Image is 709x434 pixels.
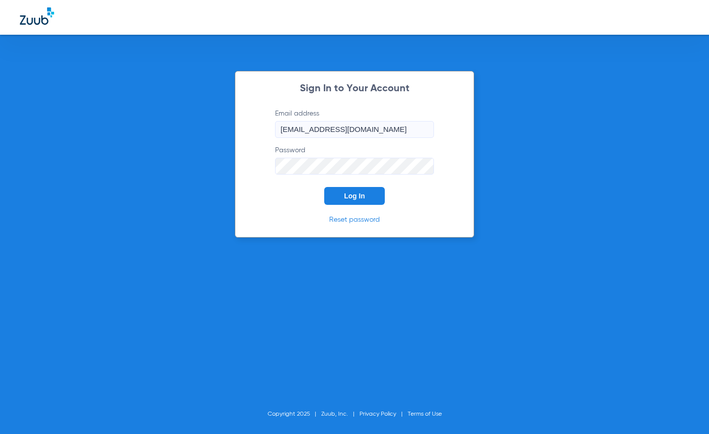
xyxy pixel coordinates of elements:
[268,409,321,419] li: Copyright 2025
[275,145,434,175] label: Password
[20,7,54,25] img: Zuub Logo
[275,121,434,138] input: Email address
[329,216,380,223] a: Reset password
[260,84,449,94] h2: Sign In to Your Account
[659,386,709,434] iframe: Chat Widget
[344,192,365,200] span: Log In
[408,411,442,417] a: Terms of Use
[275,109,434,138] label: Email address
[324,187,385,205] button: Log In
[321,409,359,419] li: Zuub, Inc.
[359,411,396,417] a: Privacy Policy
[275,158,434,175] input: Password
